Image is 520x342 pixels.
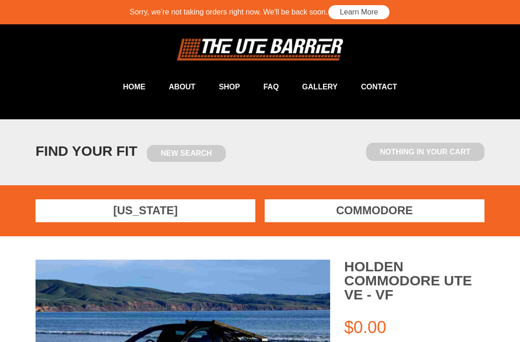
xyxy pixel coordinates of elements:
[290,78,349,96] a: Gallery
[344,318,386,337] span: $0.00
[36,199,255,222] a: [US_STATE]
[111,78,157,96] a: Home
[349,78,409,96] a: Contact
[177,38,344,61] img: logo.png
[147,145,226,162] a: New Search
[328,5,390,20] a: Learn More
[366,143,484,161] span: Nothing in Your Cart
[265,199,484,222] a: Commodore
[252,78,290,96] a: FAQ
[207,78,252,96] a: Shop
[36,143,226,162] h1: FIND YOUR FIT
[344,260,484,302] h2: Holden Commodore Ute VE - VF
[157,78,207,96] a: About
